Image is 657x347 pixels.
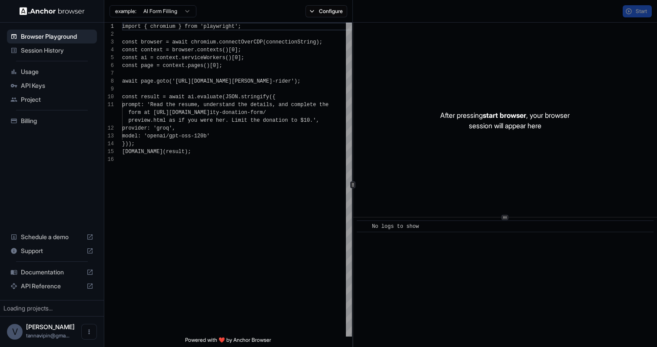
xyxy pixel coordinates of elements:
[7,244,97,258] div: Support
[128,117,285,123] span: preview.html as if you were her. Limit the donatio
[21,81,93,90] span: API Keys
[104,85,114,93] div: 9
[21,67,93,76] span: Usage
[122,102,272,108] span: prompt: 'Read the resume, understand the details
[7,79,97,93] div: API Keys
[104,148,114,156] div: 15
[21,95,93,104] span: Project
[122,141,135,147] span: }));
[122,23,241,30] span: import { chromium } from 'playwright';
[104,93,114,101] div: 10
[104,132,114,140] div: 13
[26,323,75,330] span: Vipin Tanna
[128,110,209,116] span: form at [URL][DOMAIN_NAME]
[104,54,114,62] div: 5
[104,23,114,30] div: 1
[104,46,114,54] div: 4
[122,78,272,84] span: await page.goto('[URL][DOMAIN_NAME][PERSON_NAME]
[21,247,83,255] span: Support
[122,133,210,139] span: model: 'openai/gpt-oss-120b'
[3,304,100,313] div: Loading projects...
[122,125,175,131] span: provider: 'groq',
[21,46,93,55] span: Session History
[7,230,97,244] div: Schedule a demo
[122,94,275,100] span: const result = await ai.evaluate(JSON.stringify({
[122,39,279,45] span: const browser = await chromium.connectOverCDP(conn
[21,282,83,290] span: API Reference
[272,102,329,108] span: , and complete the
[7,265,97,279] div: Documentation
[104,101,114,109] div: 11
[361,222,365,231] span: ​
[81,324,97,340] button: Open menu
[440,110,570,131] p: After pressing , your browser session will appear here
[285,117,319,123] span: n to $10.',
[305,5,348,17] button: Configure
[483,111,526,120] span: start browser
[21,268,83,277] span: Documentation
[122,55,244,61] span: const ai = context.serviceWorkers()[0];
[7,30,97,43] div: Browser Playground
[7,65,97,79] div: Usage
[115,8,136,15] span: example:
[104,62,114,70] div: 6
[185,337,271,347] span: Powered with ❤️ by Anchor Browser
[21,32,93,41] span: Browser Playground
[104,140,114,148] div: 14
[104,77,114,85] div: 8
[104,70,114,77] div: 7
[279,39,322,45] span: ectionString);
[122,149,191,155] span: [DOMAIN_NAME](result);
[7,324,23,340] div: V
[272,78,301,84] span: -rider');
[7,114,97,128] div: Billing
[104,156,114,163] div: 16
[122,63,222,69] span: const page = context.pages()[0];
[7,43,97,57] div: Session History
[20,7,85,15] img: Anchor Logo
[21,117,93,125] span: Billing
[372,224,419,230] span: No logs to show
[7,279,97,293] div: API Reference
[26,332,70,339] span: tannavipin@gmail.com
[7,93,97,107] div: Project
[104,30,114,38] div: 2
[122,47,241,53] span: const context = browser.contexts()[0];
[104,124,114,132] div: 12
[210,110,266,116] span: ity-donation-form/
[21,233,83,241] span: Schedule a demo
[104,38,114,46] div: 3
